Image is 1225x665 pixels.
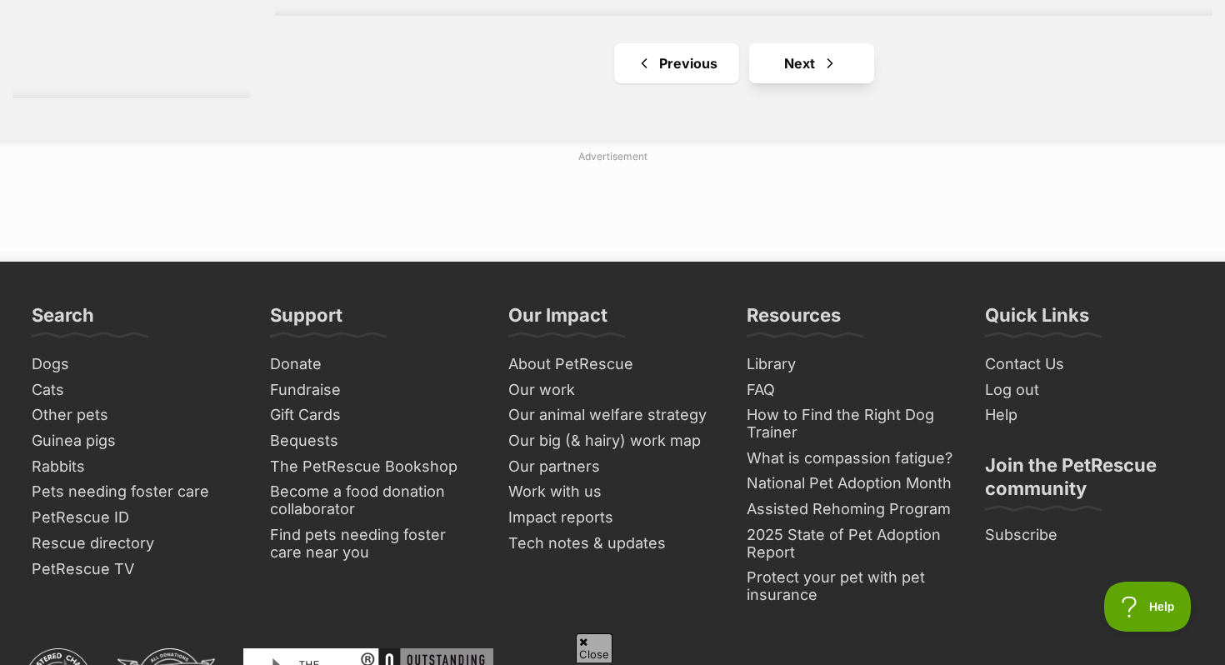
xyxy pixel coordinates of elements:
[502,377,723,403] a: Our work
[502,454,723,480] a: Our partners
[614,43,739,83] a: Previous page
[25,557,247,582] a: PetRescue TV
[740,497,962,522] a: Assisted Rehoming Program
[263,522,485,565] a: Find pets needing foster care near you
[25,352,247,377] a: Dogs
[270,303,342,337] h3: Support
[25,454,247,480] a: Rabbits
[740,522,962,565] a: 2025 State of Pet Adoption Report
[275,43,1212,83] nav: Pagination
[747,303,841,337] h3: Resources
[502,531,723,557] a: Tech notes & updates
[740,402,962,445] a: How to Find the Right Dog Trainer
[576,633,612,662] span: Close
[502,352,723,377] a: About PetRescue
[25,505,247,531] a: PetRescue ID
[978,377,1200,403] a: Log out
[25,479,247,505] a: Pets needing foster care
[263,352,485,377] a: Donate
[263,377,485,403] a: Fundraise
[263,428,485,454] a: Bequests
[25,377,247,403] a: Cats
[32,303,94,337] h3: Search
[25,402,247,428] a: Other pets
[502,428,723,454] a: Our big (& hairy) work map
[978,402,1200,428] a: Help
[978,352,1200,377] a: Contact Us
[25,531,247,557] a: Rescue directory
[1104,582,1192,632] iframe: Help Scout Beacon - Open
[502,479,723,505] a: Work with us
[749,43,874,83] a: Next page
[263,479,485,522] a: Become a food donation collaborator
[502,402,723,428] a: Our animal welfare strategy
[263,402,485,428] a: Gift Cards
[740,377,962,403] a: FAQ
[740,471,962,497] a: National Pet Adoption Month
[740,446,962,472] a: What is compassion fatigue?
[740,565,962,607] a: Protect your pet with pet insurance
[978,522,1200,548] a: Subscribe
[985,453,1193,510] h3: Join the PetRescue community
[25,428,247,454] a: Guinea pigs
[502,505,723,531] a: Impact reports
[508,303,607,337] h3: Our Impact
[740,352,962,377] a: Library
[263,454,485,480] a: The PetRescue Bookshop
[985,303,1089,337] h3: Quick Links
